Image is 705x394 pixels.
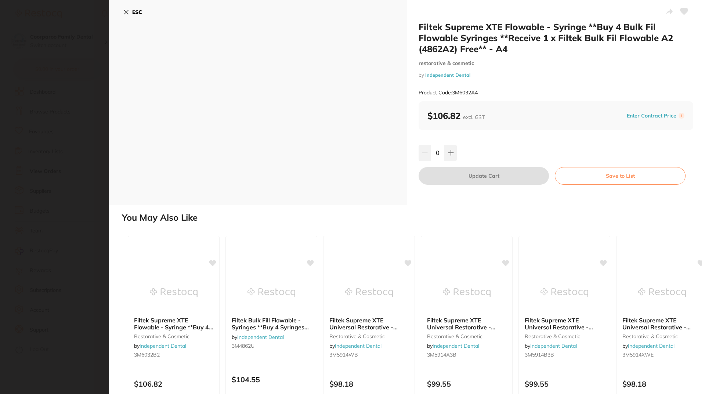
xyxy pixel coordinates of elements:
p: $98.18 [329,380,409,388]
p: $106.82 [134,380,213,388]
span: by [622,343,675,349]
span: excl. GST [463,114,485,120]
a: Independent Dental [335,343,382,349]
p: $104.55 [232,375,311,384]
button: Save to List [555,167,686,185]
a: Independent Dental [433,343,479,349]
img: Filtek Supreme XTE Universal Restorative - Syringe **Buy 4 x Syringes **Receive 1 x Filtek Bulk F... [443,274,491,311]
small: Product Code: 3M6032A4 [419,90,478,96]
b: $106.82 [427,110,485,121]
small: 3M5914B3B [525,352,604,358]
span: by [329,343,382,349]
small: restorative & cosmetic [427,333,506,339]
b: ESC [132,9,142,15]
a: Independent Dental [237,334,284,340]
span: by [525,343,577,349]
small: 3M5914XWE [622,352,702,358]
img: Filtek Bulk Fill Flowable - Syringes **Buy 4 Syringes **Receive 1 x Filtek Bulk Fil Flowable A2 (... [247,274,295,311]
p: $99.55 [427,380,506,388]
small: restorative & cosmetic [329,333,409,339]
span: by [427,343,479,349]
small: restorative & cosmetic [525,333,604,339]
p: $98.18 [622,380,702,388]
img: Filtek Supreme XTE Universal Restorative - Syringe **Buy 4 x Syringes **Receive 1 x Filtek Bulk F... [345,274,393,311]
span: by [232,334,284,340]
small: 3M4862U [232,343,311,349]
a: Independent Dental [530,343,577,349]
button: ESC [123,6,142,18]
b: Filtek Supreme XTE Universal Restorative - Syringe **Buy 4 x Syringes **Receive 1 x Filtek Bulk F... [622,317,702,330]
img: Filtek Supreme XTE Flowable - Syringe **Buy 4 Bulk Fil Flowable Syringes **Receive 1 x Filtek Bul... [150,274,198,311]
small: 3M6032B2 [134,352,213,358]
button: Enter Contract Price [625,112,679,119]
img: Filtek Supreme XTE Universal Restorative - Syringe **Buy 4 x Syringes **Receive 1 x Filtek Bulk F... [638,274,686,311]
span: by [134,343,186,349]
h2: Filtek Supreme XTE Flowable - Syringe **Buy 4 Bulk Fil Flowable Syringes **Receive 1 x Filtek Bul... [419,21,693,54]
p: $99.55 [525,380,604,388]
b: Filtek Supreme XTE Universal Restorative - Syringe **Buy 4 x Syringes **Receive 1 x Filtek Bulk F... [525,317,604,330]
label: i [679,113,684,119]
a: Independent Dental [628,343,675,349]
a: Independent Dental [140,343,186,349]
b: Filtek Supreme XTE Universal Restorative - Syringe **Buy 4 x Syringes **Receive 1 x Filtek Bulk F... [329,317,409,330]
small: restorative & cosmetic [419,60,693,66]
img: Filtek Supreme XTE Universal Restorative - Syringe **Buy 4 x Syringes **Receive 1 x Filtek Bulk F... [540,274,588,311]
b: Filtek Bulk Fill Flowable - Syringes **Buy 4 Syringes **Receive 1 x Filtek Bulk Fil Flowable A2 (... [232,317,311,330]
small: restorative & cosmetic [134,333,213,339]
h2: You May Also Like [122,213,702,223]
button: Update Cart [419,167,549,185]
small: restorative & cosmetic [622,333,702,339]
a: Independent Dental [425,72,470,78]
small: 3M5914WB [329,352,409,358]
small: by [419,72,693,78]
small: 3M5914A3B [427,352,506,358]
b: Filtek Supreme XTE Flowable - Syringe **Buy 4 Bulk Fil Flowable Syringes **Receive 1 x Filtek Bul... [134,317,213,330]
b: Filtek Supreme XTE Universal Restorative - Syringe **Buy 4 x Syringes **Receive 1 x Filtek Bulk F... [427,317,506,330]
